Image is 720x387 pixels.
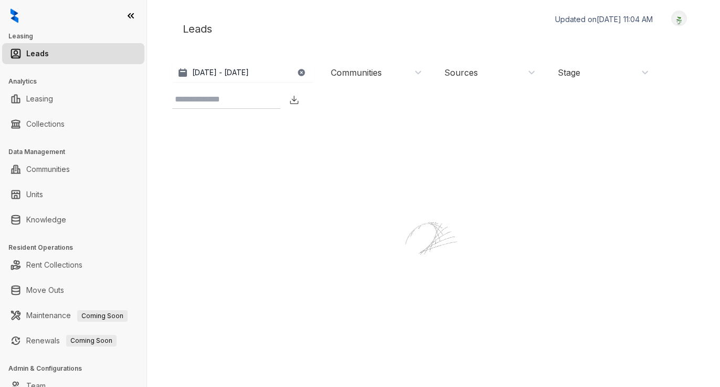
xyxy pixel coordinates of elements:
[381,200,486,305] img: Loader
[558,67,580,78] div: Stage
[8,364,147,373] h3: Admin & Configurations
[66,335,117,347] span: Coming Soon
[172,63,314,82] button: [DATE] - [DATE]
[289,95,299,105] img: Download
[2,330,144,351] li: Renewals
[11,8,18,23] img: logo
[26,254,82,276] a: Rent Collections
[2,254,144,276] li: Rent Collections
[26,43,49,64] a: Leads
[26,209,66,230] a: Knowledge
[415,305,452,315] div: Loading...
[2,305,144,326] li: Maintenance
[26,280,64,301] a: Move Outs
[26,114,65,135] a: Collections
[8,147,147,157] h3: Data Management
[331,67,382,78] div: Communities
[26,88,53,109] a: Leasing
[672,13,686,24] img: UserAvatar
[8,77,147,86] h3: Analytics
[444,67,478,78] div: Sources
[26,184,43,205] a: Units
[77,310,128,322] span: Coming Soon
[2,280,144,301] li: Move Outs
[2,43,144,64] li: Leads
[2,88,144,109] li: Leasing
[269,95,278,104] img: SearchIcon
[2,184,144,205] li: Units
[555,14,653,25] p: Updated on [DATE] 11:04 AM
[8,243,147,252] h3: Resident Operations
[2,114,144,135] li: Collections
[192,67,249,78] p: [DATE] - [DATE]
[2,209,144,230] li: Knowledge
[26,159,70,180] a: Communities
[2,159,144,180] li: Communities
[8,32,147,41] h3: Leasing
[26,330,117,351] a: RenewalsComing Soon
[172,11,695,47] div: Leads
